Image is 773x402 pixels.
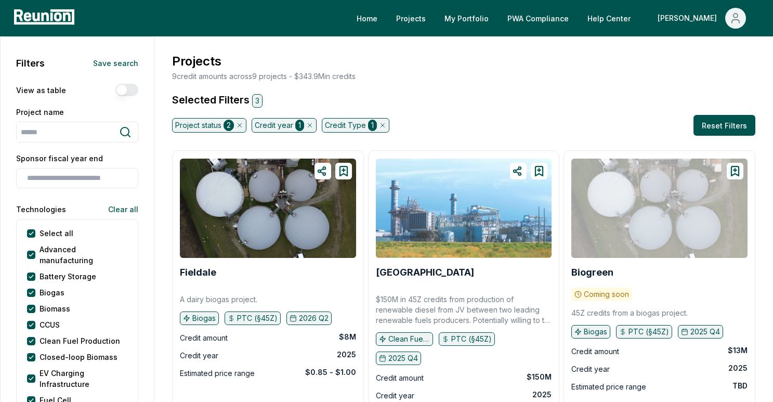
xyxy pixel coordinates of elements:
[728,345,748,356] div: $13M
[376,372,424,384] div: Credit amount
[658,8,721,29] div: [PERSON_NAME]
[527,372,552,382] div: $150M
[436,8,497,29] a: My Portfolio
[728,363,748,373] div: 2025
[376,390,414,402] div: Credit year
[192,313,216,323] p: Biogas
[16,153,138,164] label: Sponsor fiscal year end
[16,107,138,118] label: Project name
[368,120,377,131] div: 1
[100,199,138,219] button: Clear all
[40,244,127,266] label: Advanced manufacturing
[180,332,228,344] div: Credit amount
[376,159,552,257] img: Cedar Creek
[584,289,629,300] p: Coming soon
[388,353,418,364] p: 2025 Q4
[40,287,64,298] label: Biogas
[571,363,610,375] div: Credit year
[579,8,639,29] a: Help Center
[16,56,45,70] h2: Filters
[388,334,430,344] p: Clean Fuel Production
[180,312,219,325] button: Biogas
[40,368,127,390] label: EV Charging Infrastructure
[16,85,66,96] label: View as table
[224,120,234,131] div: 2
[40,319,60,330] label: CCUS
[170,92,757,108] h4: Selected Filters
[40,335,120,346] label: Clean Fuel Production
[305,367,356,378] div: $0.85 - $1.00
[348,8,386,29] a: Home
[628,327,669,337] p: PTC (§45Z)
[180,367,255,380] div: Estimated price range
[40,228,73,239] label: Select all
[180,159,356,257] img: Fieldale
[170,71,356,82] p: 9 credit amounts across 9 projects - $ 343.9M in credits
[322,118,389,133] div: Credit Type
[499,8,577,29] a: PWA Compliance
[571,381,646,393] div: Estimated price range
[348,8,763,29] nav: Main
[532,390,552,400] div: 2025
[678,325,723,339] button: 2025 Q4
[252,118,317,133] div: Credit year
[299,313,329,323] p: 2026 Q2
[40,352,117,362] label: Closed-loop Biomass
[180,267,216,278] a: Fieldale
[571,308,688,318] p: 45Z credits from a biogas project.
[337,349,356,360] div: 2025
[451,334,492,344] p: PTC (§45Z)
[376,267,474,278] a: [GEOGRAPHIC_DATA]
[180,349,218,362] div: Credit year
[732,381,748,391] div: TBD
[172,118,246,133] div: Project status
[571,325,610,339] button: Biogas
[571,345,619,358] div: Credit amount
[85,53,138,73] button: Save search
[16,204,66,215] label: Technologies
[170,52,356,71] h3: Projects
[584,327,607,337] p: Biogas
[339,332,356,342] div: $8M
[376,332,433,346] button: Clean Fuel Production
[693,115,755,136] button: Reset Filters
[376,352,421,365] button: 2025 Q4
[180,294,257,305] p: A dairy biogas project.
[252,94,263,108] div: 3
[690,327,720,337] p: 2025 Q4
[286,312,332,325] button: 2026 Q2
[40,303,70,314] label: Biomass
[237,313,278,323] p: PTC (§45Z)
[376,294,552,326] p: $150M in 45Z credits from production of renewable diesel from JV between two leading renewable fu...
[649,8,754,29] button: [PERSON_NAME]
[40,271,96,282] label: Battery Storage
[388,8,434,29] a: Projects
[295,120,304,131] div: 1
